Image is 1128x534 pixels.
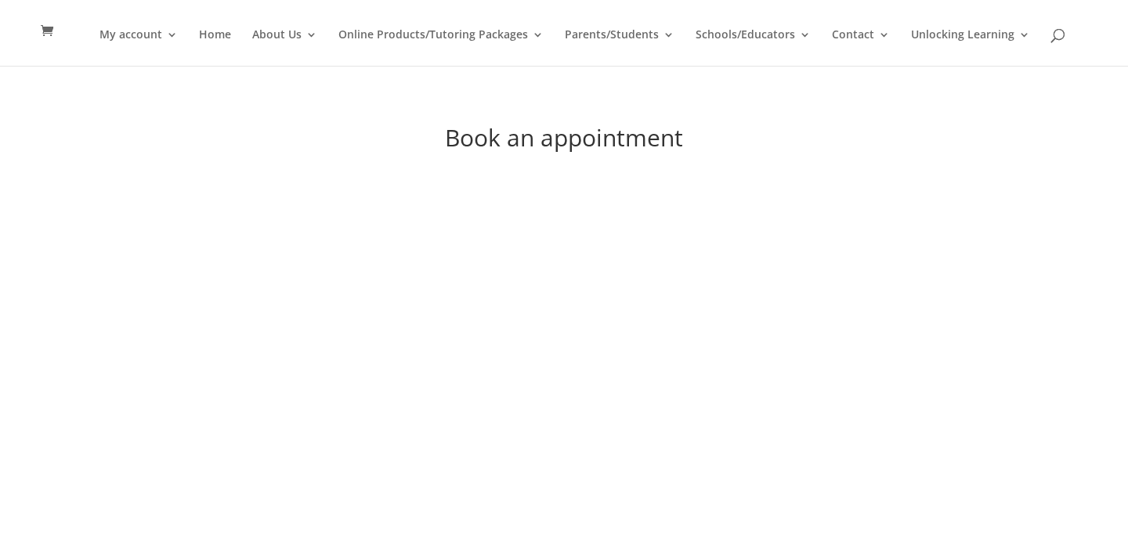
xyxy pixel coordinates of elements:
[696,29,811,66] a: Schools/Educators
[252,29,317,66] a: About Us
[338,29,544,66] a: Online Products/Tutoring Packages
[832,29,890,66] a: Contact
[199,29,231,66] a: Home
[99,29,178,66] a: My account
[911,29,1030,66] a: Unlocking Learning
[141,126,987,157] h1: Book an appointment
[565,29,674,66] a: Parents/Students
